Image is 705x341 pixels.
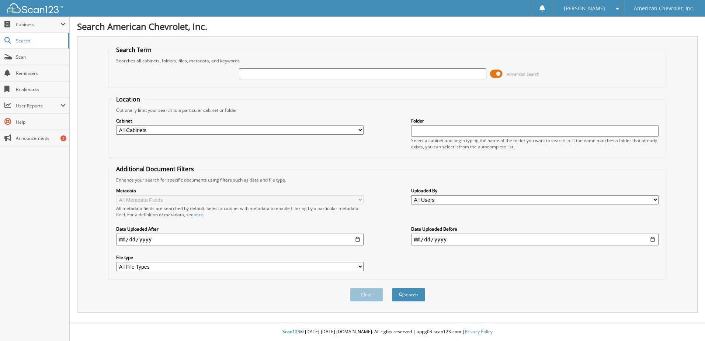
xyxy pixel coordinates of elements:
h1: Search American Chevrolet, Inc. [77,20,698,32]
label: Metadata [116,187,364,194]
span: Bookmarks [16,86,66,93]
span: American Chevrolet, Inc. [634,6,694,11]
div: Enhance your search for specific documents using filters such as date and file type. [112,177,662,183]
div: 2 [60,135,66,141]
label: Date Uploaded Before [411,226,659,232]
button: Clear [350,288,383,302]
div: All metadata fields are searched by default. Select a cabinet with metadata to enable filtering b... [116,205,364,218]
div: Optionally limit your search to a particular cabinet or folder [112,107,662,113]
span: Reminders [16,70,66,76]
span: Cabinets [16,21,60,28]
div: Searches all cabinets, folders, files, metadata, and keywords [112,58,662,64]
img: scan123-logo-white.svg [7,3,63,13]
input: end [411,234,659,245]
span: Announcements [16,135,66,141]
span: Advanced Search [507,71,539,77]
label: Folder [411,118,659,124]
legend: Location [112,95,144,103]
label: Cabinet [116,118,364,124]
span: Scan [16,54,66,60]
span: [PERSON_NAME] [564,6,605,11]
span: Help [16,119,66,125]
input: start [116,234,364,245]
span: Search [16,38,65,44]
span: User Reports [16,103,60,109]
button: Search [392,288,425,302]
label: File type [116,254,364,261]
label: Uploaded By [411,187,659,194]
div: Select a cabinet and begin typing the name of the folder you want to search in. If the name match... [411,137,659,150]
div: © [DATE]-[DATE] [DOMAIN_NAME]. All rights reserved | appg03-scan123-com | [70,323,705,341]
label: Date Uploaded After [116,226,364,232]
span: Scan123 [282,328,300,335]
a: here [194,211,203,218]
a: Privacy Policy [465,328,493,335]
legend: Search Term [112,46,155,54]
legend: Additional Document Filters [112,165,198,173]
